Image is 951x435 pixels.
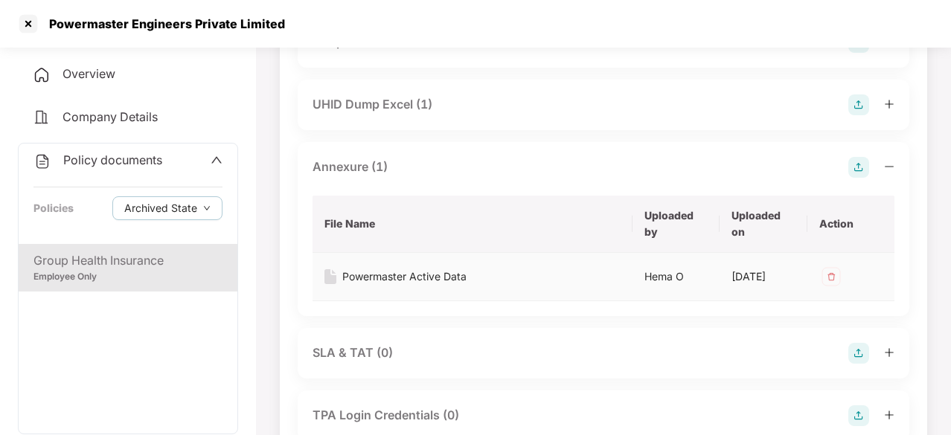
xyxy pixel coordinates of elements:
div: SLA & TAT (0) [313,344,393,362]
img: svg+xml;base64,PHN2ZyB4bWxucz0iaHR0cDovL3d3dy53My5vcmcvMjAwMC9zdmciIHdpZHRoPSIzMiIgaGVpZ2h0PSIzMi... [819,265,843,289]
img: svg+xml;base64,PHN2ZyB4bWxucz0iaHR0cDovL3d3dy53My5vcmcvMjAwMC9zdmciIHdpZHRoPSIyOCIgaGVpZ2h0PSIyOC... [848,94,869,115]
div: Employee Only [33,270,222,284]
img: svg+xml;base64,PHN2ZyB4bWxucz0iaHR0cDovL3d3dy53My5vcmcvMjAwMC9zdmciIHdpZHRoPSIxNiIgaGVpZ2h0PSIyMC... [324,269,336,284]
img: svg+xml;base64,PHN2ZyB4bWxucz0iaHR0cDovL3d3dy53My5vcmcvMjAwMC9zdmciIHdpZHRoPSIyNCIgaGVpZ2h0PSIyNC... [33,66,51,84]
button: Archived Statedown [112,196,222,220]
th: Uploaded by [633,196,720,253]
span: plus [884,347,894,358]
div: Powermaster Engineers Private Limited [40,16,285,31]
span: Company Details [63,109,158,124]
th: Action [807,196,894,253]
th: Uploaded on [720,196,807,253]
span: Overview [63,66,115,81]
div: UHID Dump Excel (1) [313,95,432,114]
img: svg+xml;base64,PHN2ZyB4bWxucz0iaHR0cDovL3d3dy53My5vcmcvMjAwMC9zdmciIHdpZHRoPSIyOCIgaGVpZ2h0PSIyOC... [848,405,869,426]
div: Powermaster Active Data [342,268,467,285]
div: TPA Login Credentials (0) [313,406,459,425]
th: File Name [313,196,633,253]
span: up [211,154,222,166]
span: plus [884,99,894,109]
div: Hema O [644,268,708,285]
div: [DATE] [731,268,795,285]
div: Group Health Insurance [33,251,222,270]
span: Archived State [124,200,197,216]
span: plus [884,410,894,420]
img: svg+xml;base64,PHN2ZyB4bWxucz0iaHR0cDovL3d3dy53My5vcmcvMjAwMC9zdmciIHdpZHRoPSIyOCIgaGVpZ2h0PSIyOC... [848,343,869,364]
span: Policy documents [63,152,162,167]
span: minus [884,161,894,172]
div: Annexure (1) [313,158,388,176]
div: Policies [33,200,74,216]
img: svg+xml;base64,PHN2ZyB4bWxucz0iaHR0cDovL3d3dy53My5vcmcvMjAwMC9zdmciIHdpZHRoPSIyNCIgaGVpZ2h0PSIyNC... [33,109,51,126]
img: svg+xml;base64,PHN2ZyB4bWxucz0iaHR0cDovL3d3dy53My5vcmcvMjAwMC9zdmciIHdpZHRoPSIyOCIgaGVpZ2h0PSIyOC... [848,157,869,178]
img: svg+xml;base64,PHN2ZyB4bWxucz0iaHR0cDovL3d3dy53My5vcmcvMjAwMC9zdmciIHdpZHRoPSIyNCIgaGVpZ2h0PSIyNC... [33,152,51,170]
span: down [203,204,211,213]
